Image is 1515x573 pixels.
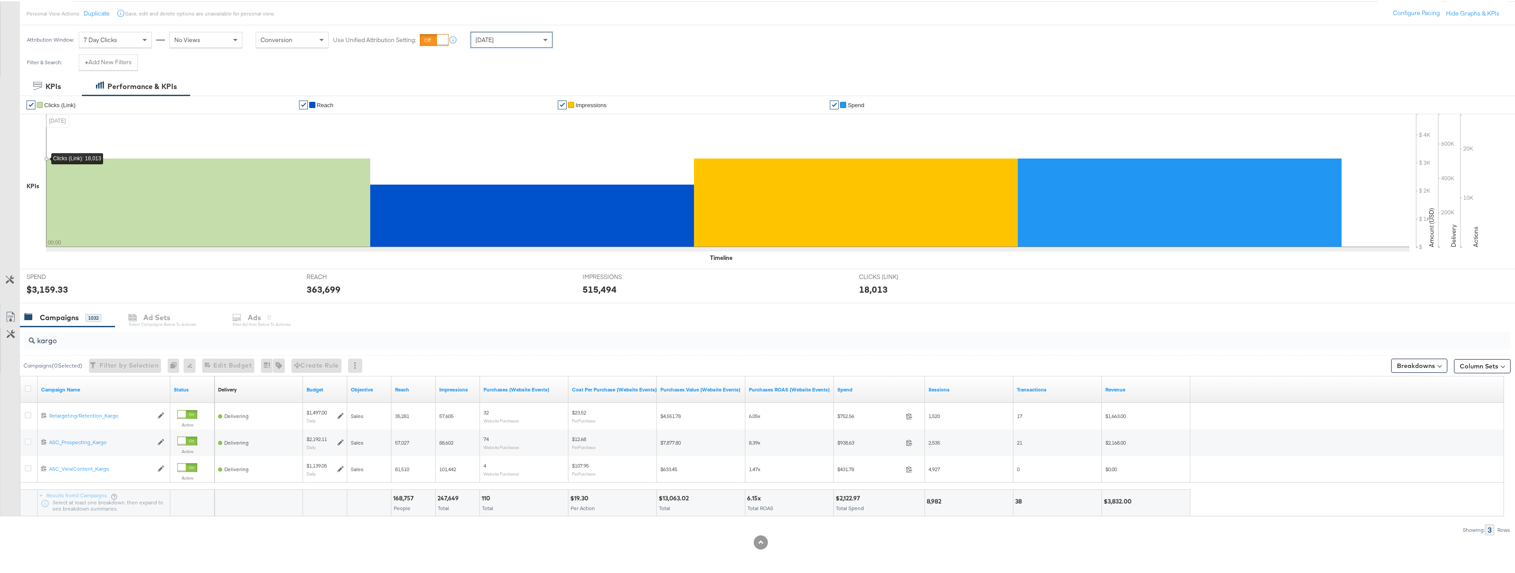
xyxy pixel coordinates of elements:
span: Sales [351,411,364,418]
span: 4,927 [928,465,940,471]
span: 88,602 [439,438,453,445]
div: Personal View Actions: [27,9,80,16]
span: No Views [174,35,200,43]
a: The total value of the purchase actions tracked by your Custom Audience pixel on your website aft... [660,385,742,392]
div: $19.30 [570,493,591,501]
div: 168,757 [393,493,416,501]
div: $1,497.00 [307,408,327,415]
div: $3,159.33 [27,282,68,294]
span: 101,442 [439,465,456,471]
span: 74 [483,434,489,441]
span: $12.68 [572,434,586,441]
button: Hide Graphs & KPIs [1446,8,1500,16]
div: Rows [1497,526,1511,532]
div: $1,139.05 [307,461,327,468]
span: 0 [1017,465,1020,471]
a: The number of times a purchase was made tracked by your Custom Audience pixel on your website aft... [483,385,565,392]
span: [DATE] [476,35,494,43]
div: Delivery [218,385,237,392]
span: 6.05x [749,411,760,418]
a: Sessions - GA Sessions - The total number of sessions [928,385,1010,392]
span: 7 Day Clicks [84,35,117,43]
span: Delivering [224,465,249,471]
div: KPIs [27,181,39,189]
span: $633.45 [660,465,677,471]
span: Total Spend [836,503,864,510]
div: 1032 [85,313,101,321]
sub: Website Purchases [483,470,519,475]
div: 38 [1015,496,1024,504]
div: $13,063.02 [659,493,691,501]
a: ✔ [27,99,35,108]
div: 6.15x [747,493,763,501]
button: Breakdowns [1391,357,1447,372]
span: 4 [483,461,486,468]
div: $2,192.11 [307,434,327,441]
span: $23.52 [572,408,586,414]
span: 81,510 [395,465,409,471]
sub: Daily [307,417,316,422]
a: The number of people your ad was served to. [395,385,432,392]
sub: Per Purchase [572,443,595,449]
span: 8.39x [749,438,760,445]
span: $0.00 [1105,465,1117,471]
span: Total [482,503,493,510]
div: Campaigns [40,311,79,321]
div: $2,122.97 [836,493,863,501]
text: Delivery [1450,223,1457,246]
span: Total ROAS [748,503,773,510]
a: The number of times your ad was served. On mobile apps an ad is counted as served the first time ... [439,385,476,392]
text: Actions [1472,225,1480,246]
div: 247,649 [437,493,461,501]
span: 2,535 [928,438,940,445]
a: Your campaign name. [41,385,167,392]
label: Active [177,447,197,453]
button: +Add New Filters [79,53,138,69]
a: ✔ [558,99,567,108]
span: $431.78 [837,465,902,471]
span: $1,663.00 [1105,411,1126,418]
div: 8,982 [927,496,944,504]
sub: Per Purchase [572,417,595,422]
span: Impressions [575,101,606,107]
span: People [394,503,410,510]
a: The average cost for each purchase tracked by your Custom Audience pixel on your website after pe... [572,385,657,392]
span: $4,551.78 [660,411,681,418]
a: The total amount spent to date. [837,385,921,392]
span: Clicks (Link) [44,101,76,107]
span: Sales [351,438,364,445]
span: $107.95 [572,461,589,468]
span: Total [659,503,670,510]
sub: Per Purchase [572,470,595,475]
div: 515,494 [583,282,617,294]
span: 1,520 [928,411,940,418]
span: $2,168.00 [1105,438,1126,445]
span: SPEND [27,271,93,280]
div: Filter & Search: [27,58,62,64]
label: Active [177,421,197,426]
span: 35,281 [395,411,409,418]
span: Per Action [571,503,595,510]
a: Shows the current state of your Ad Campaign. [174,385,211,392]
div: Performance & KPIs [107,80,177,90]
span: CLICKS (LINK) [859,271,925,280]
label: Active [177,474,197,480]
div: 18,013 [859,282,888,294]
div: 110 [482,493,493,501]
div: KPIs [46,80,61,90]
div: 3 [1485,523,1494,534]
a: The total value of the purchase actions divided by spend tracked by your Custom Audience pixel on... [749,385,830,392]
a: ASC_ViewContent_Kargo [49,464,153,472]
span: $752.56 [837,411,902,418]
span: IMPRESSIONS [583,271,649,280]
span: 57,027 [395,438,409,445]
label: Use Unified Attribution Setting: [333,35,416,43]
span: Reach [317,101,334,107]
span: 32 [483,408,489,414]
input: Search Campaigns by Name, ID or Objective [35,327,1369,345]
span: 21 [1017,438,1022,445]
span: Delivering [224,411,249,418]
a: Retargeting/Retention_Kargo [49,411,153,418]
